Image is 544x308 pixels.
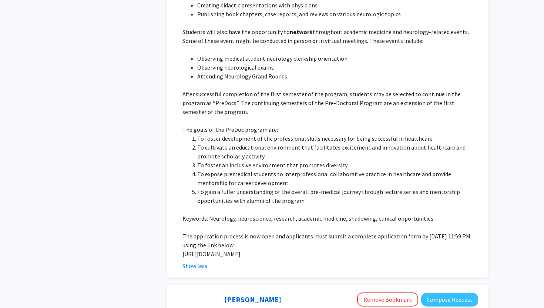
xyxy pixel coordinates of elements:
p: Keywords: Neurology, neuroscience, research, academic medicine, shadowing, clinical opportunities [182,214,478,223]
li: Observing medical student neurology clerkship orientation [197,54,478,63]
p: The application process is now open and applicants must submit a complete application form by [DA... [182,232,478,250]
li: Attending Neurology Grand Rounds [197,72,478,81]
strong: network [290,28,313,36]
button: Compose Request to Arvind Pathak [421,293,478,307]
p: [URL][DOMAIN_NAME] [182,250,478,258]
p: The goals of the PreDoc program are: [182,125,478,134]
iframe: Chat [6,275,31,302]
li: To gain a fuller understanding of the overall pre-medical journey through lecture series and ment... [197,187,478,205]
li: Observing neurological exams [197,63,478,72]
li: To foster development of the professional skills necessary for being successful in healthcare [197,134,478,143]
button: Show less [182,261,207,270]
button: Remove Bookmark [357,292,418,307]
li: To expose premedical students to interprofessional collaborative practice in healthcare and provi... [197,170,478,187]
a: [PERSON_NAME] [224,295,281,304]
li: To cultivate an educational environment that facilitates excitement and innovation about healthca... [197,143,478,161]
li: To foster an inclusive environment that promotes diversity [197,161,478,170]
p: After successful completion of the first semester of the program, students may be selected to con... [182,90,478,116]
li: Publishing book chapters, case reports, and reviews on various neurologic topics [197,10,478,19]
p: Students will also have the opportunity to throughout academic medicine and neurology-related eve... [182,27,478,45]
li: Creating didactic presentations with physicians [197,1,478,10]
